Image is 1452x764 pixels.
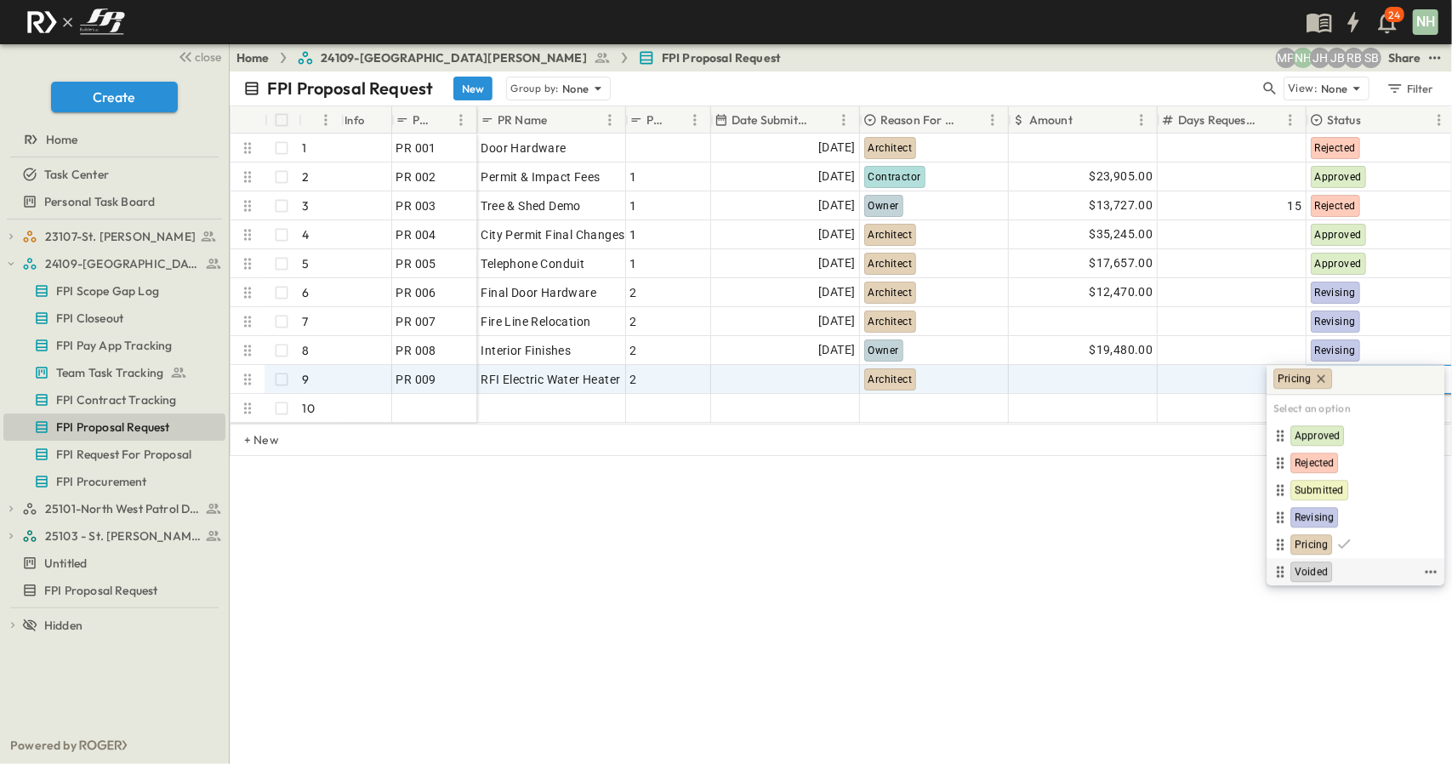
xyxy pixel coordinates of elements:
[1288,79,1318,98] p: View:
[1380,77,1438,100] button: Filter
[305,111,324,129] button: Sort
[1327,111,1361,128] p: Status
[3,250,225,277] div: 24109-St. Teresa of Calcutta Parish Halltest
[297,49,611,66] a: 24109-[GEOGRAPHIC_DATA][PERSON_NAME]
[303,140,307,157] p: 1
[498,111,547,128] p: PR Name
[56,446,191,463] span: FPI Request For Proposal
[481,197,581,214] span: Tree & Shed Demo
[481,371,621,388] span: RFI Electric Water Heater
[818,167,855,186] span: [DATE]
[1178,111,1258,128] p: Days Requested
[303,400,315,417] p: 10
[481,140,567,157] span: Door Hardware
[1270,481,1441,501] div: Submitted
[3,577,225,604] div: FPI Proposal Requesttest
[451,110,471,130] button: Menu
[45,228,196,245] span: 23107-St. [PERSON_NAME]
[56,473,147,490] span: FPI Procurement
[630,313,637,330] span: 2
[1293,48,1313,68] div: Nila Hutcheson (nhutcheson@fpibuilders.com)
[1315,200,1356,212] span: Rejected
[3,277,225,305] div: FPI Scope Gap Logtest
[1429,110,1449,130] button: Menu
[1321,80,1348,97] p: None
[685,110,705,130] button: Menu
[396,371,436,388] span: PR 009
[1076,111,1095,129] button: Sort
[630,255,637,272] span: 1
[3,468,225,495] div: FPI Procurementtest
[44,555,87,572] span: Untitled
[815,111,834,129] button: Sort
[1270,453,1441,474] div: Rejected
[982,110,1003,130] button: Menu
[481,168,601,185] span: Permit & Impact Fees
[662,49,781,66] span: FPI Proposal Request
[646,111,663,128] p: PCO #
[3,279,222,303] a: FPI Scope Gap Log
[3,359,225,386] div: Team Task Trackingtest
[267,77,433,100] p: FPI Proposal Request
[481,284,597,301] span: Final Door Hardware
[630,342,637,359] span: 2
[3,579,222,602] a: FPI Proposal Request
[630,284,637,301] span: 2
[316,110,336,130] button: Menu
[1288,197,1302,214] span: 15
[868,345,899,356] span: Owner
[303,255,310,272] p: 5
[1295,539,1328,552] span: Pricing
[45,527,201,544] span: 25103 - St. [PERSON_NAME] Phase 2
[1310,48,1330,68] div: Jose Hurtado (jhurtado@fpibuilders.com)
[630,371,637,388] span: 2
[303,342,310,359] p: 8
[20,4,131,40] img: c8d7d1ed905e502e8f77bf7063faec64e13b34fdb1f2bdd94b0e311fc34f8000.png
[3,332,225,359] div: FPI Pay App Trackingtest
[510,80,559,97] p: Group by:
[630,226,637,243] span: 1
[299,106,341,134] div: #
[1295,566,1328,579] span: Voided
[303,313,309,330] p: 7
[396,140,436,157] span: PR 001
[3,223,225,250] div: 23107-St. [PERSON_NAME]test
[868,171,921,183] span: Contractor
[46,131,78,148] span: Home
[1327,48,1347,68] div: Jeremiah Bailey (jbailey@fpibuilders.com)
[1270,562,1421,583] div: Voided
[1315,171,1362,183] span: Approved
[481,226,625,243] span: City Permit Final Changes
[481,313,591,330] span: Fire Line Relocation
[1388,49,1421,66] div: Share
[3,413,225,441] div: FPI Proposal Requesttest
[396,284,436,301] span: PR 006
[303,197,310,214] p: 3
[834,110,854,130] button: Menu
[341,106,392,134] div: Info
[1270,535,1441,556] div: Pricing
[600,110,620,130] button: Menu
[1295,430,1340,443] span: Approved
[1090,340,1153,360] span: $19,480.00
[196,48,222,66] span: close
[22,524,222,548] a: 25103 - St. [PERSON_NAME] Phase 2
[56,282,159,299] span: FPI Scope Gap Log
[638,49,781,66] a: FPI Proposal Request
[562,80,589,97] p: None
[396,168,436,185] span: PR 002
[1280,110,1301,130] button: Menu
[3,188,225,215] div: Personal Task Boardtest
[56,337,172,354] span: FPI Pay App Tracking
[3,128,222,151] a: Home
[964,111,982,129] button: Sort
[396,197,436,214] span: PR 003
[3,495,225,522] div: 25101-North West Patrol Divisiontest
[22,497,222,521] a: 25101-North West Patrol Division
[44,617,83,634] span: Hidden
[1295,457,1334,470] span: Rejected
[818,282,855,302] span: [DATE]
[244,431,254,448] p: + New
[303,168,310,185] p: 2
[396,226,436,243] span: PR 004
